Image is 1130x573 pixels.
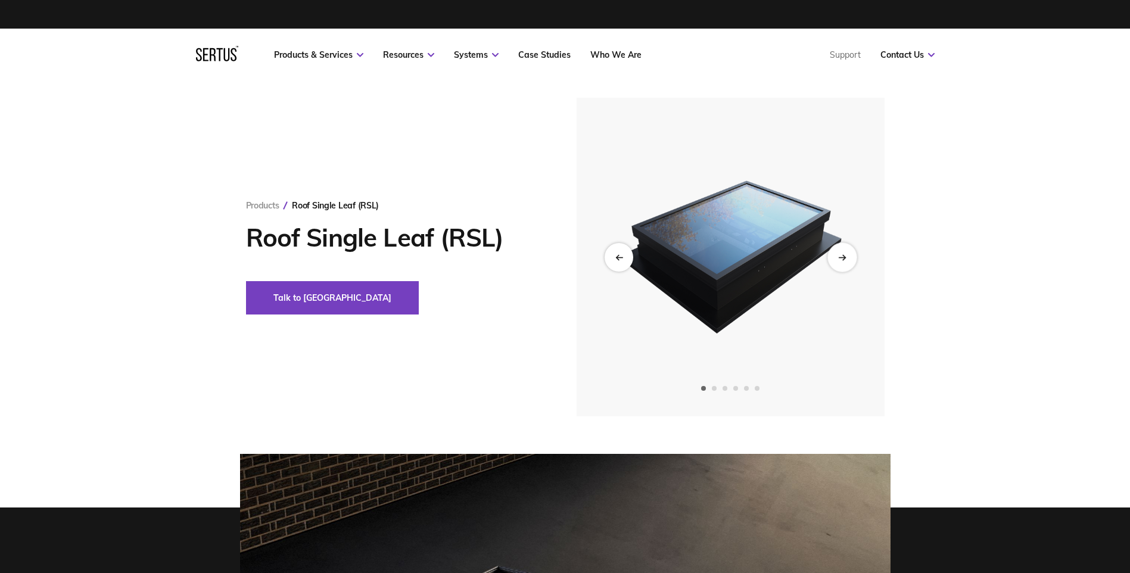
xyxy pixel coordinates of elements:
[246,223,541,253] h1: Roof Single Leaf (RSL)
[590,49,642,60] a: Who We Are
[827,242,857,272] div: Next slide
[723,386,727,391] span: Go to slide 3
[246,200,279,211] a: Products
[454,49,499,60] a: Systems
[733,386,738,391] span: Go to slide 4
[744,386,749,391] span: Go to slide 5
[712,386,717,391] span: Go to slide 2
[605,243,633,272] div: Previous slide
[755,386,759,391] span: Go to slide 6
[383,49,434,60] a: Resources
[518,49,571,60] a: Case Studies
[274,49,363,60] a: Products & Services
[830,49,861,60] a: Support
[246,281,419,314] button: Talk to [GEOGRAPHIC_DATA]
[880,49,935,60] a: Contact Us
